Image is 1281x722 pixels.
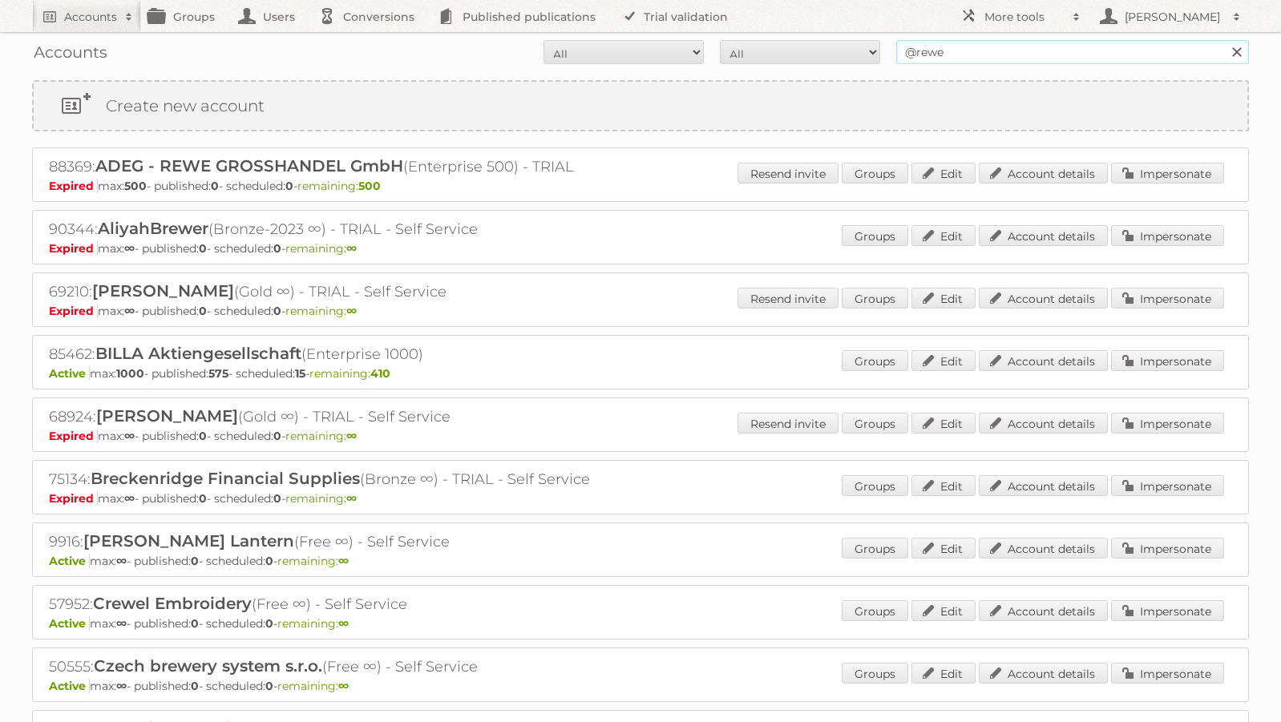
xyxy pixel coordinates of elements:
span: remaining: [277,616,349,631]
a: Account details [979,538,1108,559]
strong: 575 [208,366,228,381]
span: Expired [49,491,98,506]
span: remaining: [285,304,357,318]
a: Resend invite [737,163,839,184]
p: max: - published: - scheduled: - [49,554,1232,568]
strong: ∞ [338,616,349,631]
h2: 68924: (Gold ∞) - TRIAL - Self Service [49,406,610,427]
strong: ∞ [338,679,349,693]
h2: 75134: (Bronze ∞) - TRIAL - Self Service [49,469,610,490]
strong: 0 [265,679,273,693]
a: Groups [842,163,908,184]
h2: 9916: (Free ∞) - Self Service [49,531,610,552]
a: Impersonate [1111,475,1224,496]
p: max: - published: - scheduled: - [49,429,1232,443]
strong: 15 [295,366,305,381]
strong: ∞ [346,491,357,506]
span: Active [49,616,90,631]
a: Edit [911,663,976,684]
a: Impersonate [1111,163,1224,184]
a: Edit [911,288,976,309]
a: Account details [979,663,1108,684]
strong: 0 [273,429,281,443]
a: Edit [911,163,976,184]
span: [PERSON_NAME] [92,281,234,300]
span: AliyahBrewer [98,219,208,238]
strong: 0 [199,491,207,506]
strong: 0 [191,616,199,631]
a: Account details [979,225,1108,246]
span: Czech brewery system s.r.o. [94,656,322,676]
strong: ∞ [116,554,127,568]
a: Account details [979,475,1108,496]
span: remaining: [285,241,357,256]
span: Expired [49,304,98,318]
span: Crewel Embroidery [93,594,252,613]
span: Expired [49,179,98,193]
a: Groups [842,350,908,371]
span: Active [49,366,90,381]
a: Resend invite [737,413,839,434]
span: remaining: [297,179,381,193]
span: Expired [49,241,98,256]
a: Groups [842,600,908,621]
a: Groups [842,288,908,309]
a: Impersonate [1111,225,1224,246]
a: Create new account [34,82,1247,130]
span: Expired [49,429,98,443]
span: remaining: [285,429,357,443]
a: Account details [979,600,1108,621]
strong: ∞ [124,429,135,443]
span: remaining: [309,366,390,381]
h2: More tools [984,9,1065,25]
h2: Accounts [64,9,117,25]
h2: [PERSON_NAME] [1121,9,1225,25]
strong: 0 [273,491,281,506]
h2: 90344: (Bronze-2023 ∞) - TRIAL - Self Service [49,219,610,240]
a: Account details [979,350,1108,371]
a: Edit [911,600,976,621]
strong: 0 [211,179,219,193]
h2: 57952: (Free ∞) - Self Service [49,594,610,615]
a: Edit [911,475,976,496]
a: Resend invite [737,288,839,309]
p: max: - published: - scheduled: - [49,366,1232,381]
span: ADEG - REWE GROSSHANDEL GmbH [95,156,403,175]
strong: 0 [199,304,207,318]
strong: ∞ [346,304,357,318]
strong: 1000 [116,366,144,381]
a: Impersonate [1111,350,1224,371]
p: max: - published: - scheduled: - [49,304,1232,318]
a: Groups [842,413,908,434]
strong: 500 [358,179,381,193]
a: Groups [842,538,908,559]
h2: 69210: (Gold ∞) - TRIAL - Self Service [49,281,610,302]
span: Breckenridge Financial Supplies [91,469,360,488]
span: BILLA Aktiengesellschaft [95,344,301,363]
h2: 88369: (Enterprise 500) - TRIAL [49,156,610,177]
strong: 0 [285,179,293,193]
strong: ∞ [116,679,127,693]
a: Edit [911,413,976,434]
strong: ∞ [116,616,127,631]
a: Impersonate [1111,413,1224,434]
a: Impersonate [1111,538,1224,559]
p: max: - published: - scheduled: - [49,179,1232,193]
strong: ∞ [124,491,135,506]
span: remaining: [277,679,349,693]
strong: 0 [265,554,273,568]
a: Account details [979,163,1108,184]
a: Account details [979,288,1108,309]
a: Edit [911,350,976,371]
strong: 0 [265,616,273,631]
strong: ∞ [346,241,357,256]
a: Groups [842,663,908,684]
a: Edit [911,225,976,246]
a: Groups [842,475,908,496]
strong: 0 [199,429,207,443]
a: Groups [842,225,908,246]
a: Edit [911,538,976,559]
strong: ∞ [124,241,135,256]
p: max: - published: - scheduled: - [49,241,1232,256]
strong: 0 [199,241,207,256]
